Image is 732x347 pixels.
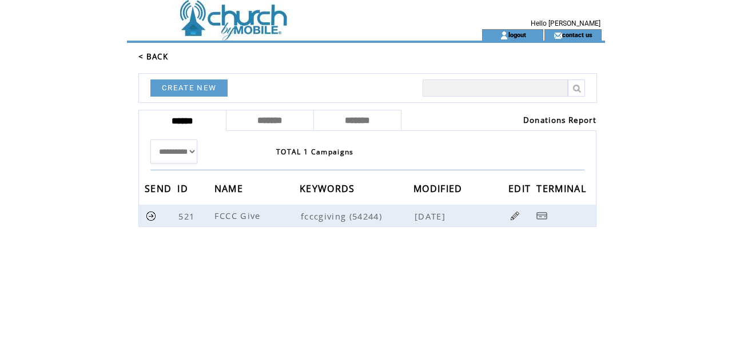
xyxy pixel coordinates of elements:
[214,180,246,201] span: NAME
[276,147,354,157] span: TOTAL 1 Campaigns
[145,180,174,201] span: SEND
[300,180,358,201] span: KEYWORDS
[214,185,246,192] a: NAME
[138,51,168,62] a: < BACK
[214,210,264,221] span: FCCC Give
[554,31,562,40] img: contact_us_icon.gif
[300,185,358,192] a: KEYWORDS
[178,210,197,222] span: 521
[531,19,600,27] span: Hello [PERSON_NAME]
[508,180,534,201] span: EDIT
[562,31,592,38] a: contact us
[413,180,466,201] span: MODIFIED
[177,180,191,201] span: ID
[508,31,526,38] a: logout
[150,79,228,97] a: CREATE NEW
[413,185,466,192] a: MODIFIED
[500,31,508,40] img: account_icon.gif
[536,180,589,201] span: TERMINAL
[415,210,448,222] span: [DATE]
[301,210,412,222] span: fcccgiving (54244)
[523,115,596,125] a: Donations Report
[177,185,191,192] a: ID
